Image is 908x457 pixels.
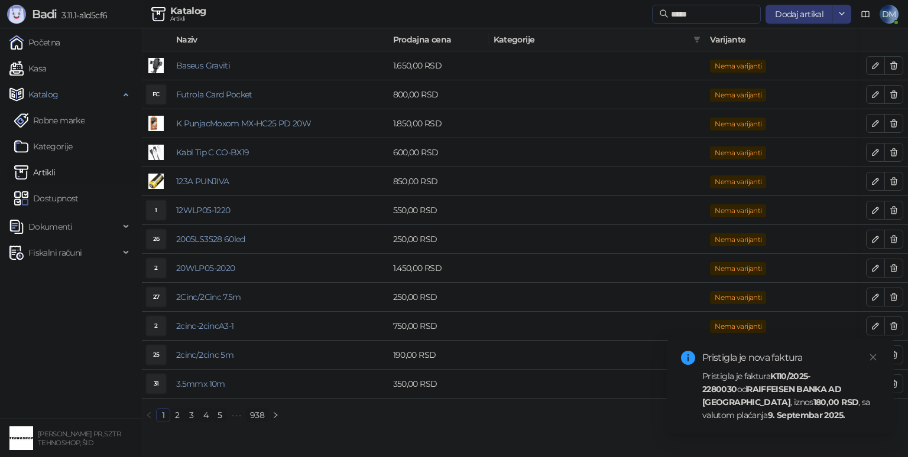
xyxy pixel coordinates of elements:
[171,312,388,341] td: 2cinc-2cincA3-1
[171,109,388,138] td: K PunjacMoxom MX-HC25 PD 20W
[227,408,246,422] li: Sledećih 5 Strana
[9,31,60,54] a: Početna
[14,161,56,184] a: ArtikliArtikli
[170,6,206,16] div: Katalog
[28,83,59,106] span: Katalog
[176,118,311,129] a: K PunjacMoxom MX-HC25 PD 20W
[171,196,388,225] td: 12WLP05-1220
[176,292,241,302] a: 2Cinc/2Cinc 7.5m
[813,397,859,407] strong: 180,00 RSD
[710,175,766,188] span: Nema varijanti
[9,57,46,80] a: Kasa
[268,408,283,422] li: Sledeća strana
[32,7,57,21] span: Badi
[388,196,489,225] td: 550,00 RSD
[388,370,489,399] td: 350,00 RSD
[9,426,33,450] img: 64x64-companyLogo-68805acf-9e22-4a20-bcb3-9756868d3d19.jpeg
[199,409,212,422] a: 4
[147,259,166,278] div: 2
[494,33,689,46] span: Kategorije
[388,109,489,138] td: 1.850,00 RSD
[176,147,249,158] a: Kabl Tip C CO-BX19
[147,85,166,104] div: FC
[185,409,198,422] a: 3
[157,409,170,422] a: 1
[145,412,153,419] span: left
[213,408,227,422] li: 5
[388,341,489,370] td: 190,00 RSD
[28,215,72,239] span: Dokumenti
[766,5,833,24] button: Dodaj artikal
[14,135,73,158] a: Kategorije
[702,351,880,365] div: Pristigla je nova faktura
[768,410,845,420] strong: 9. Septembar 2025.
[775,9,823,19] span: Dodaj artikal
[388,254,489,283] td: 1.450,00 RSD
[171,283,388,312] td: 2Cinc/2Cinc 7.5m
[14,165,28,179] img: Artikli
[856,5,875,24] a: Dokumentacija
[38,430,121,447] small: [PERSON_NAME] PR, SZTR TEHNOSHOP, ŠID
[702,384,841,407] strong: RAIFFEISEN BANKA AD [GEOGRAPHIC_DATA]
[867,351,880,364] a: Close
[151,7,166,21] img: Artikli
[147,345,166,364] div: 25
[171,370,388,399] td: 3.5mmx 10m
[147,316,166,335] div: 2
[176,176,229,187] a: 123A PUNJIVA
[7,5,26,24] img: Logo
[880,5,899,24] span: DM
[869,353,877,361] span: close
[681,351,695,365] span: info-circle
[171,138,388,167] td: Kabl Tip C CO-BX19
[171,51,388,80] td: Baseus Graviti
[57,10,107,21] span: 3.11.1-a1d5cf6
[156,408,170,422] li: 1
[184,408,199,422] li: 3
[147,374,166,393] div: 31
[227,408,246,422] span: •••
[176,205,230,216] a: 12WLP05-1220
[171,254,388,283] td: 20WLP05-2020
[171,28,388,51] th: Naziv
[247,409,268,422] a: 938
[176,234,245,244] a: 2005LS3528 60led
[147,288,166,306] div: 27
[171,409,184,422] a: 2
[171,341,388,370] td: 2cinc/2cinc 5m
[268,408,283,422] button: right
[388,167,489,196] td: 850,00 RSD
[710,320,766,333] span: Nema varijanti
[14,109,85,132] a: Robne marke
[171,225,388,254] td: 2005LS3528 60led
[176,89,252,100] a: Futrola Card Pocket
[702,370,880,422] div: Pristigla je faktura od , iznos , sa valutom plaćanja
[171,80,388,109] td: Futrola Card Pocket
[710,204,766,217] span: Nema varijanti
[710,233,766,246] span: Nema varijanti
[176,60,230,71] a: Baseus Graviti
[710,117,766,130] span: Nema varijanti
[176,321,234,331] a: 2cinc-2cincA3-1
[14,187,79,210] a: Dostupnost
[388,138,489,167] td: 600,00 RSD
[710,291,766,304] span: Nema varijanti
[171,167,388,196] td: 123A PUNJIVA
[176,378,225,389] a: 3.5mmx 10m
[388,225,489,254] td: 250,00 RSD
[710,89,766,102] span: Nema varijanti
[147,230,166,249] div: 26
[388,312,489,341] td: 750,00 RSD
[147,201,166,220] div: 1
[702,371,810,394] strong: K110/2025-2280030
[710,146,766,159] span: Nema varijanti
[170,408,184,422] li: 2
[710,60,766,73] span: Nema varijanti
[142,408,156,422] button: left
[388,28,489,51] th: Prodajna cena
[710,262,766,275] span: Nema varijanti
[272,412,279,419] span: right
[691,31,703,48] span: filter
[170,16,206,22] div: Artikli
[28,241,82,265] span: Fiskalni računi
